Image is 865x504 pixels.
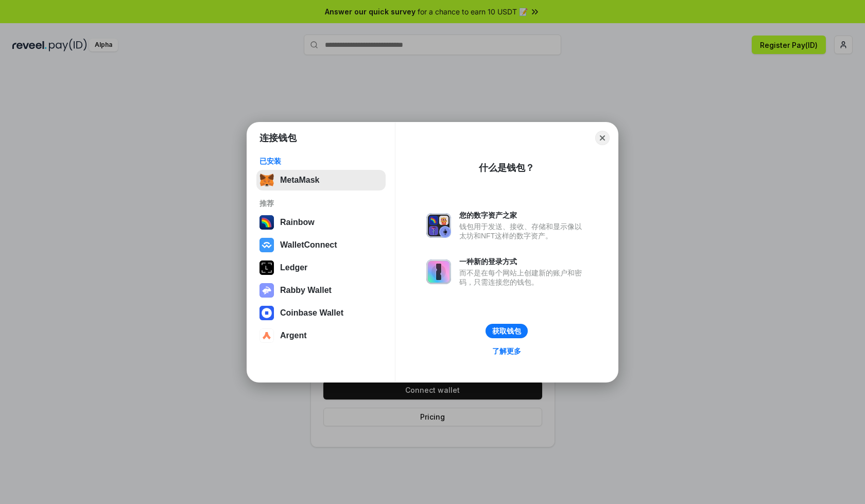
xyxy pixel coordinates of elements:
[479,162,534,174] div: 什么是钱包？
[459,257,587,266] div: 一种新的登录方式
[486,324,528,338] button: 获取钱包
[459,211,587,220] div: 您的数字资产之家
[256,235,386,255] button: WalletConnect
[280,218,315,227] div: Rainbow
[256,212,386,233] button: Rainbow
[259,328,274,343] img: svg+xml,%3Csvg%20width%3D%2228%22%20height%3D%2228%22%20viewBox%3D%220%200%2028%2028%22%20fill%3D...
[256,325,386,346] button: Argent
[256,257,386,278] button: Ledger
[256,280,386,301] button: Rabby Wallet
[259,199,383,208] div: 推荐
[259,132,297,144] h1: 连接钱包
[259,260,274,275] img: svg+xml,%3Csvg%20xmlns%3D%22http%3A%2F%2Fwww.w3.org%2F2000%2Fsvg%22%20width%3D%2228%22%20height%3...
[259,157,383,166] div: 已安装
[280,331,307,340] div: Argent
[280,240,337,250] div: WalletConnect
[426,213,451,238] img: svg+xml,%3Csvg%20xmlns%3D%22http%3A%2F%2Fwww.w3.org%2F2000%2Fsvg%22%20fill%3D%22none%22%20viewBox...
[256,303,386,323] button: Coinbase Wallet
[280,286,332,295] div: Rabby Wallet
[486,344,527,358] a: 了解更多
[426,259,451,284] img: svg+xml,%3Csvg%20xmlns%3D%22http%3A%2F%2Fwww.w3.org%2F2000%2Fsvg%22%20fill%3D%22none%22%20viewBox...
[259,173,274,187] img: svg+xml,%3Csvg%20fill%3D%22none%22%20height%3D%2233%22%20viewBox%3D%220%200%2035%2033%22%20width%...
[280,263,307,272] div: Ledger
[256,170,386,190] button: MetaMask
[259,215,274,230] img: svg+xml,%3Csvg%20width%3D%22120%22%20height%3D%22120%22%20viewBox%3D%220%200%20120%20120%22%20fil...
[459,268,587,287] div: 而不是在每个网站上创建新的账户和密码，只需连接您的钱包。
[280,308,343,318] div: Coinbase Wallet
[259,306,274,320] img: svg+xml,%3Csvg%20width%3D%2228%22%20height%3D%2228%22%20viewBox%3D%220%200%2028%2028%22%20fill%3D...
[259,238,274,252] img: svg+xml,%3Csvg%20width%3D%2228%22%20height%3D%2228%22%20viewBox%3D%220%200%2028%2028%22%20fill%3D...
[259,283,274,298] img: svg+xml,%3Csvg%20xmlns%3D%22http%3A%2F%2Fwww.w3.org%2F2000%2Fsvg%22%20fill%3D%22none%22%20viewBox...
[459,222,587,240] div: 钱包用于发送、接收、存储和显示像以太坊和NFT这样的数字资产。
[492,326,521,336] div: 获取钱包
[492,346,521,356] div: 了解更多
[280,176,319,185] div: MetaMask
[595,131,610,145] button: Close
